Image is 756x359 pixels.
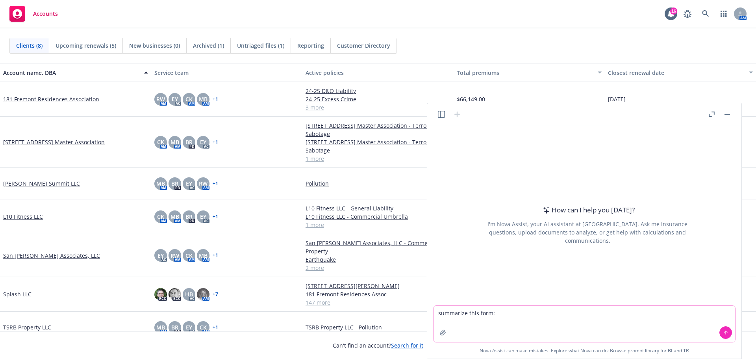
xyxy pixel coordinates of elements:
a: 181 Fremont Residences Assoc [306,290,450,298]
a: [STREET_ADDRESS] Master Association - Terrorism and Sabotage [306,121,450,138]
span: EY [200,212,206,221]
a: Accounts [6,3,61,25]
div: How can I help you [DATE]? [541,205,635,215]
a: Pollution [306,179,450,188]
a: + 1 [213,97,218,102]
div: Service team [154,69,299,77]
span: Nova Assist can make mistakes. Explore what Nova can do: Browse prompt library for and [480,342,689,359]
span: [DATE] [608,95,626,103]
a: + 1 [213,253,218,258]
a: [STREET_ADDRESS] Master Association [3,138,105,146]
div: Total premiums [457,69,593,77]
a: L10 Fitness LLC [3,212,43,221]
a: 147 more [306,298,450,307]
a: + 1 [213,140,218,145]
span: HB [185,290,193,298]
a: 1 more [306,221,450,229]
span: RW [199,179,208,188]
a: 24-25 Excess Crime [306,95,450,103]
a: 181 Fremont Residences Association [3,95,99,103]
a: Splash LLC [3,290,31,298]
span: Accounts [33,11,58,17]
a: Report a Bug [680,6,695,22]
a: San [PERSON_NAME] Associates, LLC [3,251,100,260]
a: 3 more [306,103,450,112]
a: Switch app [716,6,732,22]
span: $66,149.00 [457,95,485,103]
span: EY [186,179,192,188]
span: Upcoming renewals (5) [56,41,116,50]
span: Customer Directory [337,41,390,50]
a: San [PERSON_NAME] Associates, LLC - Commercial Property [306,239,450,255]
span: CK [157,138,164,146]
span: CK [185,95,193,103]
a: + 1 [213,325,218,330]
span: Can't find an account? [333,341,423,350]
span: MB [156,179,165,188]
span: BR [185,138,193,146]
span: RW [156,95,165,103]
button: Service team [151,63,302,82]
a: [STREET_ADDRESS] Master Association - Terrorism and Sabotage [306,138,450,154]
a: TSRB Property LLC [3,323,51,331]
div: Active policies [306,69,450,77]
span: Untriaged files (1) [237,41,284,50]
span: Clients (8) [16,41,43,50]
img: photo [154,288,167,301]
a: + 1 [213,214,218,219]
span: BR [171,323,178,331]
span: MB [156,323,165,331]
span: BR [185,212,193,221]
a: BI [668,347,673,354]
span: MB [199,251,208,260]
div: Closest renewal date [608,69,744,77]
button: Active policies [302,63,454,82]
span: EY [186,323,192,331]
button: Closest renewal date [605,63,756,82]
span: EY [200,138,206,146]
span: RW [170,251,179,260]
a: TR [683,347,689,354]
a: [PERSON_NAME] Summit LLC [3,179,80,188]
div: 16 [670,7,677,15]
a: L10 Fitness LLC - Commercial Umbrella [306,212,450,221]
img: photo [169,288,181,301]
span: BR [171,179,178,188]
div: I'm Nova Assist, your AI assistant at [GEOGRAPHIC_DATA]. Ask me insurance questions, upload docum... [477,220,698,245]
a: 2 more [306,264,450,272]
span: New businesses (0) [129,41,180,50]
a: TSRB Property LLC - Pollution [306,323,450,331]
span: Archived (1) [193,41,224,50]
span: MB [170,138,179,146]
span: EY [157,251,164,260]
a: + 7 [213,292,218,297]
a: 1 more [306,154,450,163]
span: CK [200,323,207,331]
a: Search [698,6,713,22]
span: MB [199,95,208,103]
span: MB [170,212,179,221]
span: CK [157,212,164,221]
a: Search for it [391,342,423,349]
span: EY [172,95,178,103]
button: Total premiums [454,63,605,82]
a: Earthquake [306,255,450,264]
a: + 1 [213,181,218,186]
a: L10 Fitness LLC - General Liability [306,204,450,212]
span: CK [185,251,193,260]
a: 24-25 D&O Liability [306,87,450,95]
textarea: summarize this form: [434,306,735,342]
a: [STREET_ADDRESS][PERSON_NAME] [306,282,450,290]
img: photo [197,288,209,301]
span: Reporting [297,41,324,50]
div: Account name, DBA [3,69,139,77]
